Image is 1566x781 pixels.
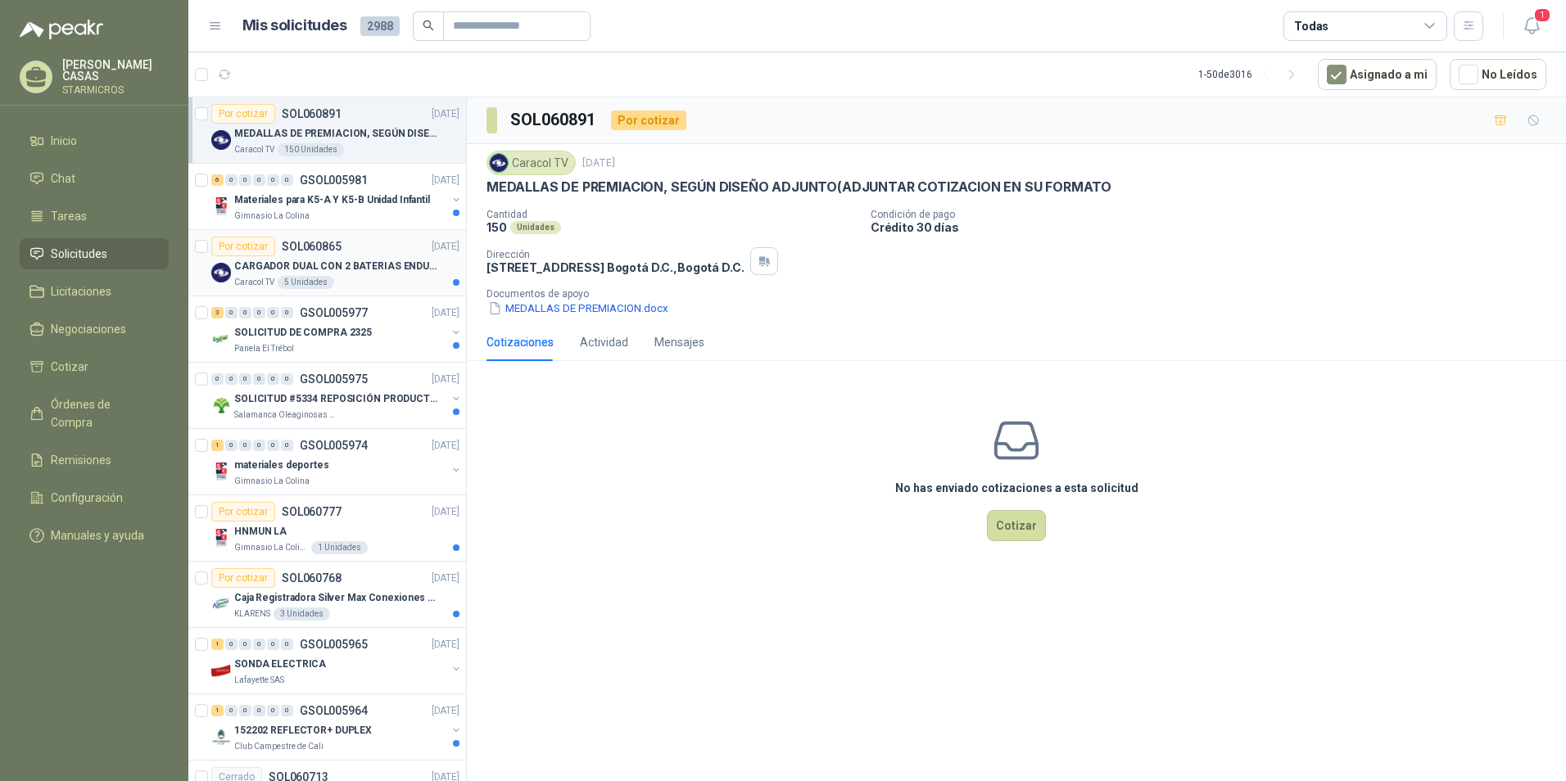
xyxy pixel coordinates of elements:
a: Solicitudes [20,238,169,269]
div: 0 [253,440,265,451]
div: 0 [239,307,251,318]
a: Chat [20,163,169,194]
div: 0 [281,174,293,186]
p: Cantidad [487,209,858,220]
a: 1 0 0 0 0 0 GSOL005965[DATE] Company LogoSONDA ELECTRICALafayette SAS [211,634,463,687]
p: [DATE] [432,173,459,188]
a: Órdenes de Compra [20,389,169,438]
div: 0 [253,705,265,716]
div: 3 Unidades [274,607,330,621]
p: SOLICITUD #5334 REPOSICIÓN PRODUCTOS [234,391,438,407]
div: 0 [239,639,251,650]
p: MEDALLAS DE PREMIACION, SEGÚN DISEÑO ADJUNTO(ADJUNTAR COTIZACION EN SU FORMATO [487,178,1111,196]
h1: Mis solicitudes [242,14,347,38]
p: Caja Registradora Silver Max Conexiones Usb 10000 Plus Led [234,590,438,606]
img: Company Logo [211,661,231,680]
p: SOL060865 [282,241,342,252]
button: MEDALLAS DE PREMIACION.docx [487,300,670,317]
a: Licitaciones [20,276,169,307]
p: STARMICROS [62,85,169,95]
div: 0 [225,440,238,451]
button: No Leídos [1450,59,1546,90]
p: Salamanca Oleaginosas SAS [234,409,337,422]
div: Por cotizar [211,568,275,588]
span: Chat [51,169,75,187]
div: Por cotizar [211,502,275,521]
p: SOL060777 [282,506,342,517]
p: [DATE] [432,239,459,255]
div: 0 [267,705,279,716]
div: 5 Unidades [278,276,334,289]
p: GSOL005981 [300,174,368,186]
img: Company Logo [211,462,231,481]
p: Documentos de apoyo [487,288,1559,300]
a: Tareas [20,201,169,232]
span: search [423,20,434,31]
div: 3 [211,307,224,318]
span: Solicitudes [51,245,107,263]
p: [DATE] [432,637,459,652]
div: 0 [239,174,251,186]
p: GSOL005975 [300,373,368,385]
div: 0 [281,705,293,716]
p: Club Campestre de Cali [234,740,324,753]
p: Crédito 30 días [871,220,1559,234]
p: CARGADOR DUAL CON 2 BATERIAS ENDURO GO PRO [234,259,438,274]
div: 0 [225,373,238,385]
button: Asignado a mi [1318,59,1437,90]
div: 0 [267,174,279,186]
p: KLARENS [234,607,270,621]
p: GSOL005977 [300,307,368,318]
div: 0 [281,307,293,318]
p: [PERSON_NAME] CASAS [62,59,169,82]
img: Company Logo [211,196,231,216]
a: 3 0 0 0 0 0 GSOL005977[DATE] Company LogoSOLICITUD DE COMPRA 2325Panela El Trébol [211,303,463,355]
span: 2988 [360,16,400,36]
div: Actividad [580,333,628,351]
div: 0 [225,639,238,650]
a: Por cotizarSOL060891[DATE] Company LogoMEDALLAS DE PREMIACION, SEGÚN DISEÑO ADJUNTO(ADJUNTAR COTI... [188,97,466,164]
h3: SOL060891 [510,107,598,133]
div: 0 [281,639,293,650]
a: 1 0 0 0 0 0 GSOL005974[DATE] Company Logomateriales deportesGimnasio La Colina [211,436,463,488]
div: 0 [267,373,279,385]
p: [DATE] [582,156,615,171]
img: Company Logo [211,727,231,747]
p: Gimnasio La Colina [234,475,310,488]
p: Caracol TV [234,143,274,156]
div: Mensajes [654,333,704,351]
div: 1 [211,705,224,716]
div: Por cotizar [611,111,686,130]
a: Por cotizarSOL060777[DATE] Company LogoHNMUN LAGimnasio La Colina1 Unidades [188,495,466,562]
p: Gimnasio La Colina [234,210,310,223]
a: Manuales y ayuda [20,520,169,551]
img: Company Logo [211,528,231,548]
span: Negociaciones [51,320,126,338]
a: 1 0 0 0 0 0 GSOL005964[DATE] Company Logo152202 REFLECTOR+ DUPLEXClub Campestre de Cali [211,701,463,753]
img: Logo peakr [20,20,103,39]
div: 0 [253,639,265,650]
p: SOLICITUD DE COMPRA 2325 [234,325,372,341]
a: 0 0 0 0 0 0 GSOL005975[DATE] Company LogoSOLICITUD #5334 REPOSICIÓN PRODUCTOSSalamanca Oleaginosa... [211,369,463,422]
a: Negociaciones [20,314,169,345]
div: 0 [225,705,238,716]
span: 1 [1533,7,1551,23]
p: Condición de pago [871,209,1559,220]
div: 0 [239,705,251,716]
span: Configuración [51,489,123,507]
div: 0 [267,307,279,318]
p: materiales deportes [234,458,329,473]
a: Por cotizarSOL060768[DATE] Company LogoCaja Registradora Silver Max Conexiones Usb 10000 Plus Led... [188,562,466,628]
div: 0 [225,174,238,186]
p: [STREET_ADDRESS] Bogotá D.C. , Bogotá D.C. [487,260,744,274]
div: 0 [253,307,265,318]
img: Company Logo [211,395,231,415]
div: Unidades [510,221,561,234]
p: Gimnasio La Colina [234,541,308,554]
button: Cotizar [987,510,1046,541]
img: Company Logo [211,263,231,282]
p: [DATE] [432,438,459,454]
p: HNMUN LA [234,524,287,539]
p: Materiales para K5-A Y K5-B Unidad Infantil [234,192,430,208]
div: Caracol TV [487,151,576,175]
